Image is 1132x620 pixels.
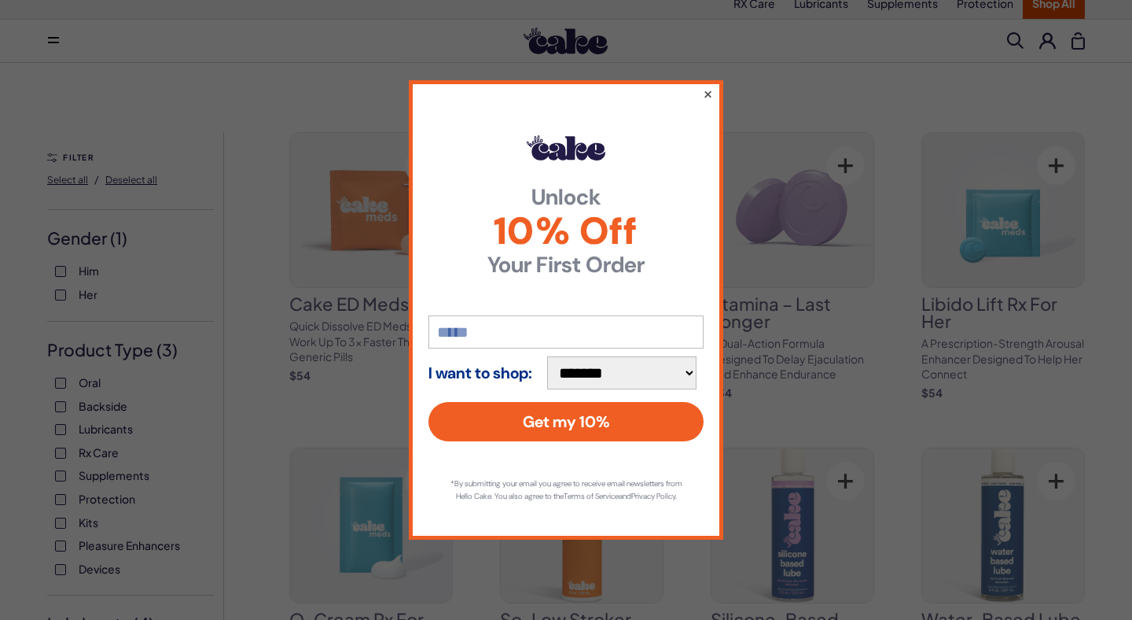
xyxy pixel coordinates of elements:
strong: Your First Order [428,254,704,276]
a: Terms of Service [564,491,619,501]
a: Privacy Policy [631,491,675,501]
button: Get my 10% [428,402,704,441]
p: *By submitting your email you agree to receive email newsletters from Hello Cake. You also agree ... [444,478,688,503]
img: Hello Cake [527,135,605,161]
button: × [703,84,713,103]
strong: Unlock [428,186,704,209]
span: 10% Off [428,212,704,250]
strong: I want to shop: [428,364,532,382]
